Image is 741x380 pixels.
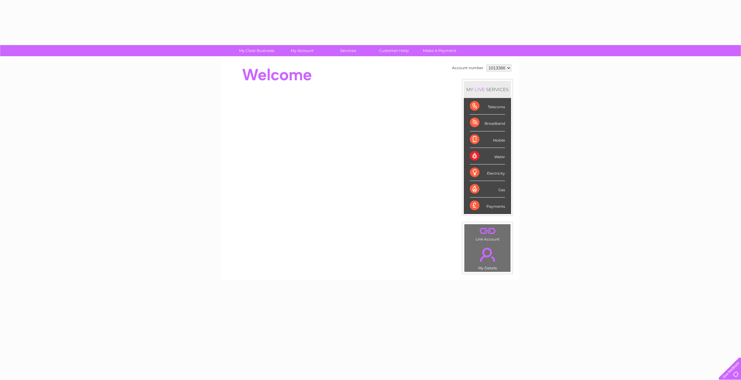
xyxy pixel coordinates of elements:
a: Services [323,45,373,56]
a: Customer Help [369,45,419,56]
div: LIVE [473,87,486,92]
a: My Account [277,45,327,56]
a: . [466,244,509,265]
div: Payments [470,198,505,214]
div: Electricity [470,164,505,181]
a: My Clear Business [232,45,281,56]
a: Make A Payment [415,45,464,56]
div: Gas [470,181,505,198]
div: MY SERVICES [464,81,511,98]
td: Account number [451,63,485,73]
td: My Details [464,243,511,272]
div: Water [470,148,505,164]
div: Mobile [470,131,505,148]
div: Telecoms [470,98,505,115]
a: . [466,226,509,236]
div: Broadband [470,115,505,131]
td: Link Account [464,224,511,243]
